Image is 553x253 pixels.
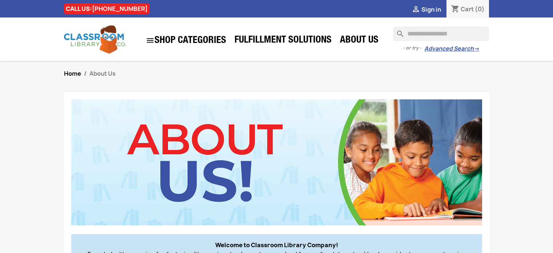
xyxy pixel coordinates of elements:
[393,27,489,41] input: Search
[403,44,424,52] span: - or try -
[64,70,81,78] a: Home
[461,5,474,13] span: Cart
[88,241,466,249] p: Welcome to Classroom Library Company!
[92,5,148,13] a: [PHONE_NUMBER]
[71,99,482,225] img: CLC_About_Us.jpg
[64,3,149,14] div: CALL US:
[474,45,479,52] span: →
[451,5,460,14] i: shopping_cart
[421,5,441,13] span: Sign in
[412,5,441,13] a:  Sign in
[393,27,402,35] i: search
[336,33,382,48] a: About Us
[412,5,420,14] i: 
[475,5,485,13] span: (0)
[424,45,479,52] a: Advanced Search→
[146,36,155,45] i: 
[64,25,126,54] img: Classroom Library Company
[231,33,335,48] a: Fulfillment Solutions
[89,70,116,78] span: About Us
[142,32,230,48] a: SHOP CATEGORIES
